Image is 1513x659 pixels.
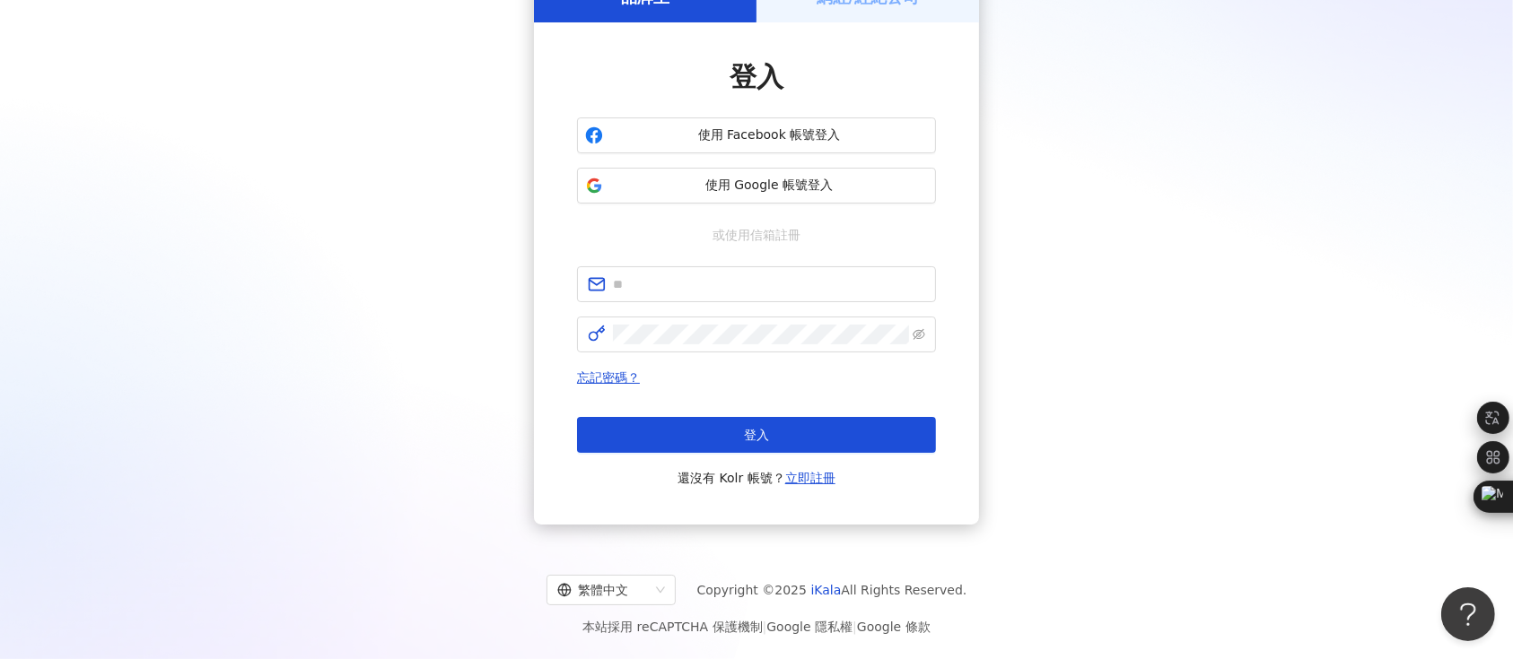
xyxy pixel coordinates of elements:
span: 使用 Facebook 帳號登入 [610,126,928,144]
span: | [763,620,767,634]
a: iKala [811,583,842,597]
span: 本站採用 reCAPTCHA 保護機制 [582,616,930,637]
span: Copyright © 2025 All Rights Reserved. [697,579,967,601]
button: 登入 [577,417,936,453]
button: 使用 Google 帳號登入 [577,168,936,204]
span: 或使用信箱註冊 [700,225,813,245]
span: 使用 Google 帳號登入 [610,177,928,195]
span: 登入 [744,428,769,442]
button: 使用 Facebook 帳號登入 [577,117,936,153]
span: 還沒有 Kolr 帳號？ [678,467,835,489]
div: 繁體中文 [557,576,649,604]
span: | [853,620,857,634]
a: 立即註冊 [785,471,835,485]
a: Google 條款 [857,620,931,634]
span: eye-invisible [913,328,925,341]
span: 登入 [730,61,783,92]
a: 忘記密碼？ [577,370,640,385]
a: Google 隱私權 [766,620,853,634]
